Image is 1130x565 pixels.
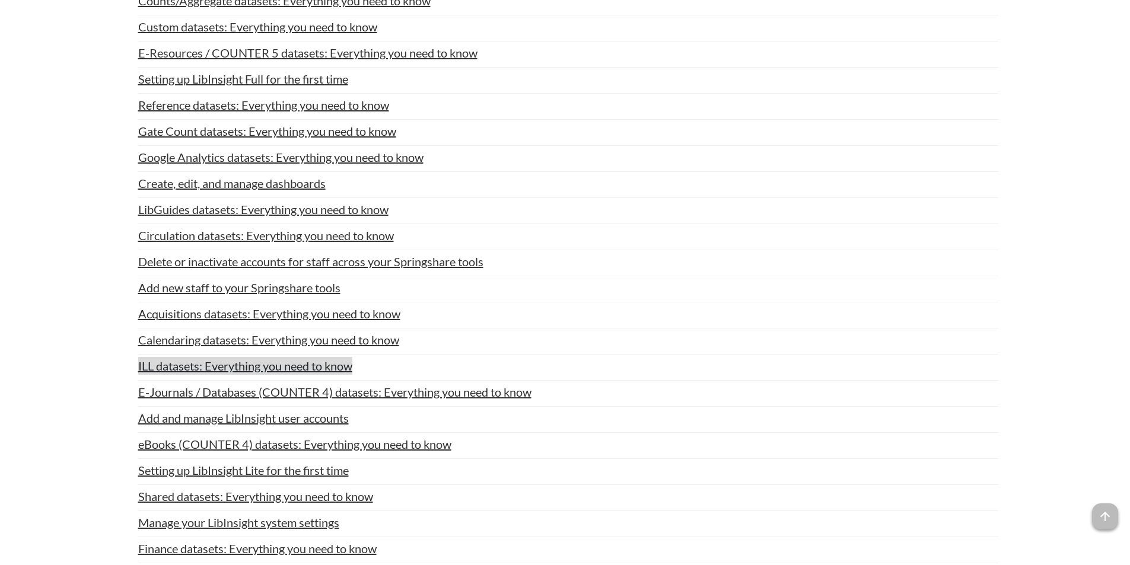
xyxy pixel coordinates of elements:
a: Circulation datasets: Everything you need to know [138,226,394,244]
a: Add new staff to your Springshare tools [138,279,340,296]
a: Calendaring datasets: Everything you need to know [138,331,399,349]
a: Custom datasets: Everything you need to know [138,18,377,36]
a: Reference datasets: Everything you need to know [138,96,389,114]
a: arrow_upward [1092,505,1118,519]
a: Delete or inactivate accounts for staff across your Springshare tools [138,253,483,270]
a: Add and manage LibInsight user accounts [138,409,349,427]
a: Google Analytics datasets: Everything you need to know [138,148,424,166]
a: Manage your LibInsight system settings [138,513,339,531]
a: eBooks (COUNTER 4) datasets: Everything you need to know [138,435,451,453]
a: Acquisitions datasets: Everything you need to know [138,305,400,323]
a: Gate Count datasets: Everything you need to know [138,122,396,140]
a: Shared datasets: Everything you need to know [138,487,373,505]
a: LibGuides datasets: Everything you need to know [138,200,389,218]
span: arrow_upward [1092,503,1118,529]
a: Finance datasets: Everything you need to know [138,540,377,557]
a: E-Journals / Databases (COUNTER 4) datasets: Everything you need to know [138,383,531,401]
a: Setting up LibInsight Lite for the first time [138,461,349,479]
a: Setting up LibInsight Full for the first time [138,70,348,88]
a: ILL datasets: Everything you need to know [138,357,352,375]
a: Create, edit, and manage dashboards [138,174,326,192]
a: E-Resources / COUNTER 5 datasets: Everything you need to know [138,44,478,62]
